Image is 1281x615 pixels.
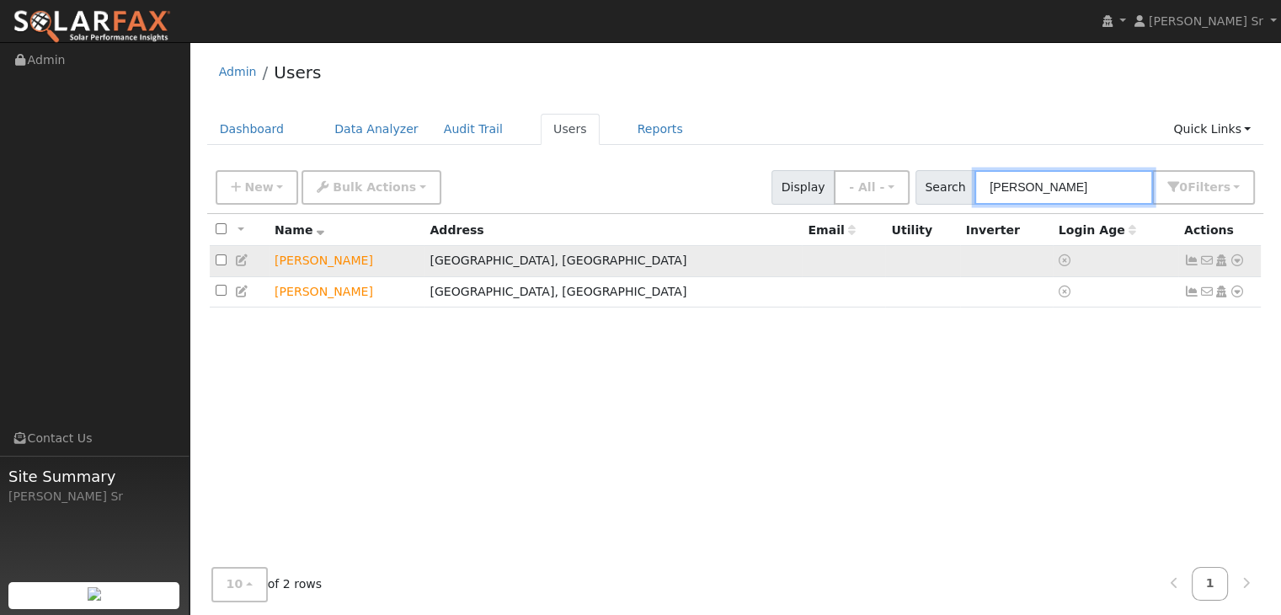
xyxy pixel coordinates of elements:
button: Bulk Actions [302,170,440,205]
div: Inverter [966,222,1047,239]
a: No login access [1059,254,1074,267]
a: Other actions [1230,252,1245,270]
a: Users [541,114,600,145]
a: Edit User [235,254,250,267]
span: Email [808,223,855,237]
span: s [1223,180,1230,194]
td: Lead [269,276,424,307]
span: Display [771,170,835,205]
a: Audit Trail [431,114,515,145]
input: Search [974,170,1153,205]
img: retrieve [88,587,101,601]
a: Reports [625,114,696,145]
a: 1 [1192,568,1229,601]
button: 0Filters [1152,170,1255,205]
a: No login access [1059,285,1074,298]
i: No email address [1199,286,1214,297]
i: No email address [1199,254,1214,266]
div: Utility [891,222,953,239]
button: - All - [834,170,910,205]
span: 10 [227,578,243,591]
a: Other actions [1230,283,1245,301]
a: Dashboard [207,114,297,145]
span: Filter [1188,180,1230,194]
div: Address [430,222,796,239]
div: [PERSON_NAME] Sr [8,488,180,505]
a: Not connected [1184,254,1199,267]
div: Actions [1184,222,1255,239]
a: Edit User [235,285,250,298]
span: New [244,180,273,194]
a: Data Analyzer [322,114,431,145]
td: [GEOGRAPHIC_DATA], [GEOGRAPHIC_DATA] [424,276,802,307]
span: Bulk Actions [333,180,416,194]
a: Login As [1214,285,1229,298]
span: Name [275,223,324,237]
td: [GEOGRAPHIC_DATA], [GEOGRAPHIC_DATA] [424,246,802,277]
a: Not connected [1184,285,1199,298]
span: Days since last login [1059,223,1136,237]
a: Users [274,62,321,83]
a: Quick Links [1161,114,1263,145]
td: Lead [269,246,424,277]
img: SolarFax [13,9,171,45]
a: Admin [219,65,257,78]
a: Login As [1214,254,1229,267]
span: of 2 rows [211,568,323,602]
button: 10 [211,568,268,602]
span: [PERSON_NAME] Sr [1149,14,1263,28]
span: Site Summary [8,465,180,488]
button: New [216,170,299,205]
span: Search [915,170,975,205]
